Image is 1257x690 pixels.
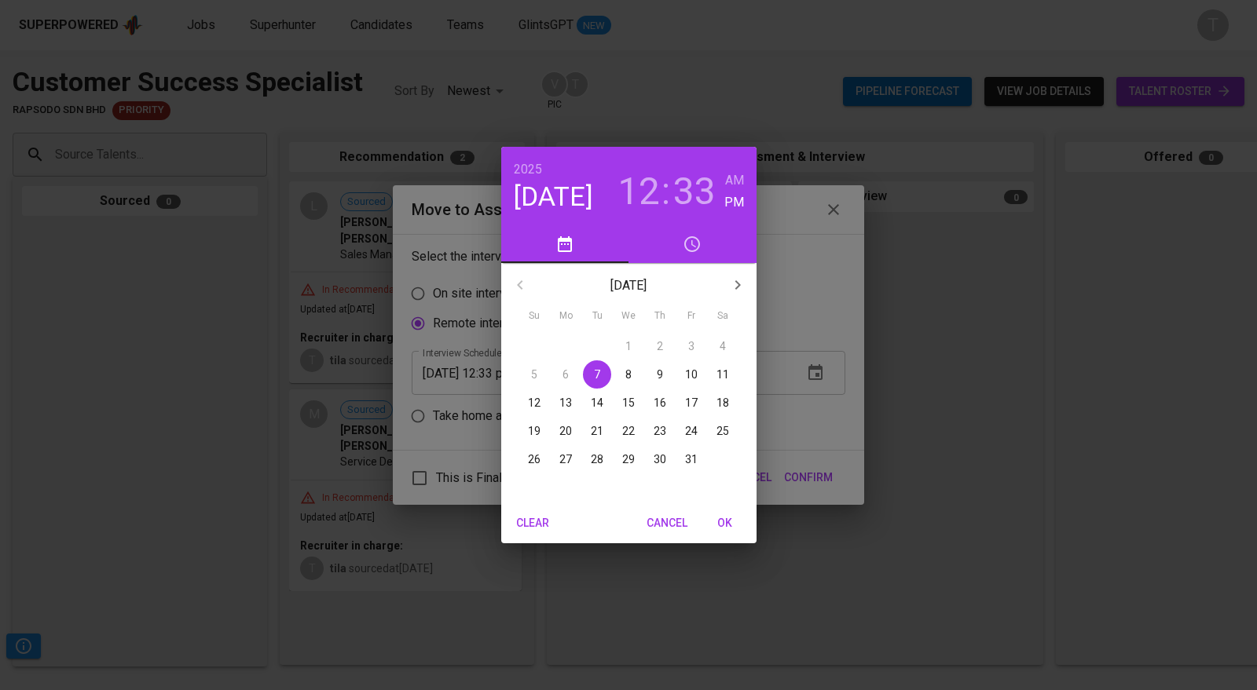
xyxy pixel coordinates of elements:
button: 29 [614,445,643,473]
p: 12 [528,395,541,411]
p: 10 [685,367,698,382]
button: OK [700,509,750,538]
button: PM [724,192,744,214]
button: 17 [677,389,705,417]
button: 22 [614,417,643,445]
p: 31 [685,451,698,467]
p: 26 [528,451,541,467]
p: 8 [625,367,632,382]
button: Clear [508,509,558,538]
p: 24 [685,423,698,439]
p: 27 [559,451,572,467]
button: 7 [583,360,611,389]
button: 14 [583,389,611,417]
button: Cancel [640,509,694,538]
button: 26 [520,445,548,473]
p: 22 [622,423,635,439]
p: [DATE] [539,276,719,295]
p: 14 [591,395,603,411]
p: 17 [685,395,698,411]
p: 9 [657,367,663,382]
h3: : [661,170,670,214]
button: 8 [614,360,643,389]
button: 10 [677,360,705,389]
button: 23 [646,417,674,445]
p: 29 [622,451,635,467]
button: AM [724,170,744,192]
button: 33 [673,170,716,214]
button: 9 [646,360,674,389]
span: Fr [677,308,705,324]
span: OK [706,513,744,533]
span: Mo [552,308,580,324]
p: 11 [716,367,729,382]
span: Su [520,308,548,324]
button: 11 [709,360,737,389]
span: Sa [709,308,737,324]
p: 16 [654,395,666,411]
button: 24 [677,417,705,445]
p: 18 [716,395,729,411]
p: 30 [654,451,666,467]
button: [DATE] [514,181,593,214]
button: 19 [520,417,548,445]
button: 21 [583,417,611,445]
button: 12 [520,389,548,417]
span: Clear [514,513,552,533]
button: 2025 [514,159,542,181]
button: 27 [552,445,580,473]
button: 20 [552,417,580,445]
button: 30 [646,445,674,473]
p: 21 [591,423,603,439]
button: 13 [552,389,580,417]
p: 7 [594,367,600,382]
p: 15 [622,395,635,411]
button: 28 [583,445,611,473]
span: We [614,308,643,324]
button: 16 [646,389,674,417]
p: 28 [591,451,603,467]
p: 23 [654,423,666,439]
p: 19 [528,423,541,439]
button: 18 [709,389,737,417]
button: 31 [677,445,705,473]
span: Tu [583,308,611,324]
p: 25 [716,423,729,439]
button: 12 [618,170,660,214]
span: Cancel [647,513,687,533]
p: 20 [559,423,572,439]
p: 13 [559,395,572,411]
h6: AM [725,170,744,192]
button: 25 [709,417,737,445]
button: 15 [614,389,643,417]
span: Th [646,308,674,324]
